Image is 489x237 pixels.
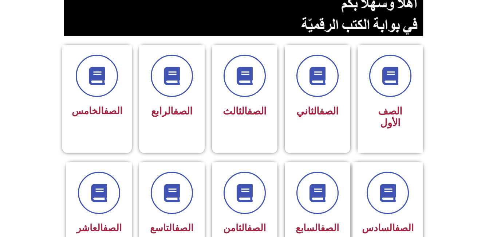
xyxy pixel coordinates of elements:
a: الصف [173,105,193,117]
a: الصف [247,105,267,117]
span: الصف الأول [378,105,402,129]
span: السابع [296,222,339,233]
a: الصف [319,105,339,117]
span: السادس [362,222,414,233]
a: الصف [395,222,414,233]
span: الثالث [223,105,267,117]
a: الصف [103,222,122,233]
span: التاسع [150,222,193,233]
span: الخامس [72,105,122,116]
span: الثاني [296,105,339,117]
a: الصف [247,222,266,233]
span: الرابع [151,105,193,117]
span: الثامن [223,222,266,233]
a: الصف [104,105,122,116]
a: الصف [175,222,193,233]
a: الصف [320,222,339,233]
span: العاشر [76,222,122,233]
